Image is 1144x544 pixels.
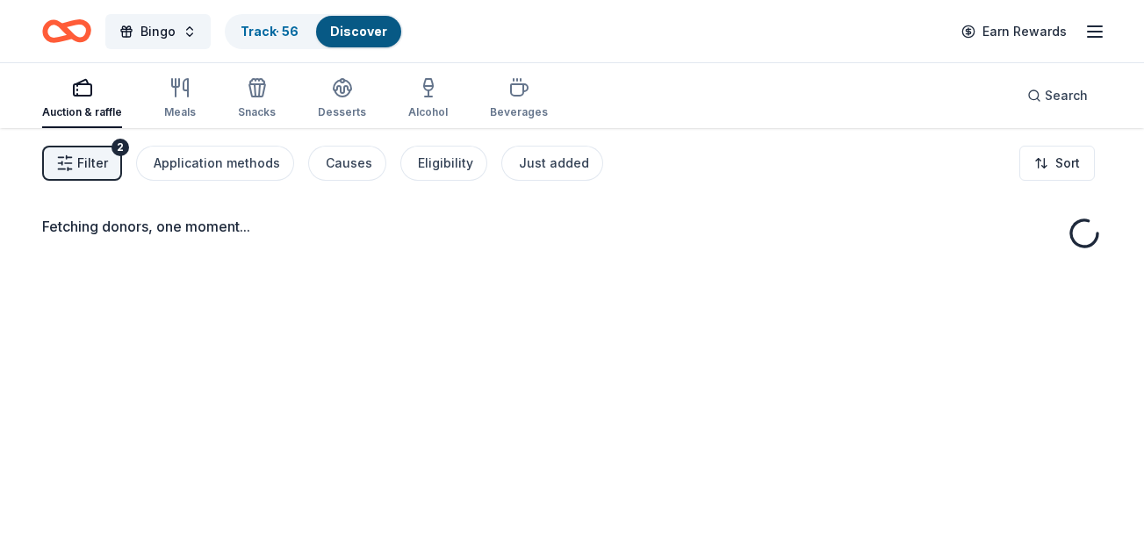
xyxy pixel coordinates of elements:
button: Eligibility [400,146,487,181]
a: Home [42,11,91,52]
button: Auction & raffle [42,70,122,128]
div: Auction & raffle [42,105,122,119]
button: Track· 56Discover [225,14,403,49]
span: Bingo [140,21,176,42]
div: Causes [326,153,372,174]
button: Meals [164,70,196,128]
button: Snacks [238,70,276,128]
a: Discover [330,24,387,39]
div: 2 [112,139,129,156]
button: Bingo [105,14,211,49]
button: Just added [501,146,603,181]
button: Application methods [136,146,294,181]
button: Sort [1019,146,1095,181]
button: Filter2 [42,146,122,181]
div: Eligibility [418,153,473,174]
div: Desserts [318,105,366,119]
button: Search [1013,78,1102,113]
div: Snacks [238,105,276,119]
span: Sort [1055,153,1080,174]
div: Fetching donors, one moment... [42,216,1102,237]
button: Alcohol [408,70,448,128]
button: Desserts [318,70,366,128]
div: Alcohol [408,105,448,119]
div: Application methods [154,153,280,174]
div: Beverages [490,105,548,119]
span: Filter [77,153,108,174]
div: Just added [519,153,589,174]
div: Meals [164,105,196,119]
button: Beverages [490,70,548,128]
a: Track· 56 [241,24,299,39]
button: Causes [308,146,386,181]
span: Search [1045,85,1088,106]
a: Earn Rewards [951,16,1077,47]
